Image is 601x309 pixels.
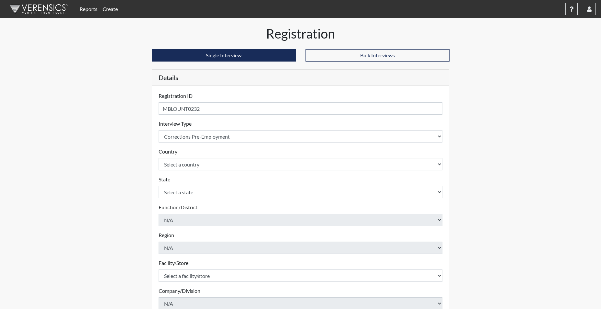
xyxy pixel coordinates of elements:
label: Facility/Store [159,259,188,267]
button: Single Interview [152,49,296,62]
a: Create [100,3,120,16]
input: Insert a Registration ID, which needs to be a unique alphanumeric value for each interviewee [159,102,443,115]
button: Bulk Interviews [306,49,450,62]
h5: Details [152,70,449,86]
label: Function/District [159,203,197,211]
label: Interview Type [159,120,192,128]
a: Reports [77,3,100,16]
h1: Registration [152,26,450,41]
label: Region [159,231,174,239]
label: Country [159,148,177,155]
label: State [159,176,170,183]
label: Registration ID [159,92,193,100]
label: Company/Division [159,287,200,295]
